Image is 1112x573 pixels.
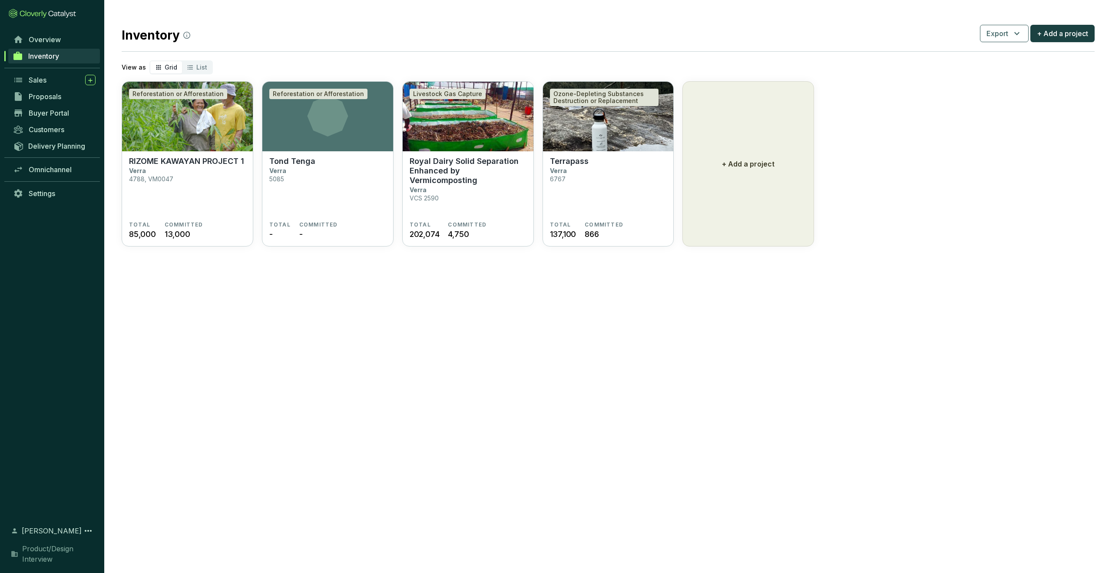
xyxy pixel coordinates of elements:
[410,186,427,193] p: Verra
[28,142,85,150] span: Delivery Planning
[1030,25,1095,42] button: + Add a project
[165,228,190,240] span: 13,000
[9,32,100,47] a: Overview
[986,28,1008,39] span: Export
[29,92,61,101] span: Proposals
[550,221,571,228] span: TOTAL
[262,81,394,247] a: Reforestation or AfforestationTond TengaVerra5085TOTAL-COMMITTED-
[8,49,100,63] a: Inventory
[29,165,72,174] span: Omnichannel
[122,81,253,247] a: RIZOME KAWAYAN PROJECT 1Reforestation or AfforestationRIZOME KAWAYAN PROJECT 1Verra4788, VM0047TO...
[9,139,100,153] a: Delivery Planning
[722,159,774,169] p: + Add a project
[22,543,96,564] span: Product/Design Interview
[29,125,64,134] span: Customers
[410,194,439,202] p: VCS 2590
[165,63,177,71] span: Grid
[122,26,190,44] h2: Inventory
[129,89,227,99] div: Reforestation or Afforestation
[129,221,150,228] span: TOTAL
[129,157,244,166] p: RIZOME KAWAYAN PROJECT 1
[402,81,534,247] a: Royal Dairy Solid Separation Enhanced by VermicompostingLivestock Gas CaptureRoyal Dairy Solid Se...
[682,81,814,247] button: + Add a project
[9,89,100,104] a: Proposals
[129,175,173,183] p: 4788, VM0047
[543,81,674,247] a: TerrapassOzone-Depleting Substances Destruction or ReplacementTerrapassVerra6767TOTAL137,100COMMI...
[196,63,207,71] span: List
[9,186,100,201] a: Settings
[29,189,55,198] span: Settings
[269,221,291,228] span: TOTAL
[410,221,431,228] span: TOTAL
[29,109,69,117] span: Buyer Portal
[9,162,100,177] a: Omnichannel
[448,221,486,228] span: COMMITTED
[585,228,599,240] span: 866
[585,221,623,228] span: COMMITTED
[122,63,146,72] p: View as
[403,82,533,151] img: Royal Dairy Solid Separation Enhanced by Vermicomposting
[550,89,659,106] div: Ozone-Depleting Substances Destruction or Replacement
[550,157,589,166] p: Terrapass
[299,221,338,228] span: COMMITTED
[269,89,367,99] div: Reforestation or Afforestation
[129,228,156,240] span: 85,000
[550,175,566,183] p: 6767
[269,167,286,174] p: Verra
[129,167,146,174] p: Verra
[1037,28,1088,39] span: + Add a project
[269,228,273,240] span: -
[543,82,674,151] img: Terrapass
[22,526,82,536] span: [PERSON_NAME]
[550,167,567,174] p: Verra
[410,157,526,185] p: Royal Dairy Solid Separation Enhanced by Vermicomposting
[149,60,213,74] div: segmented control
[299,228,303,240] span: -
[122,82,253,151] img: RIZOME KAWAYAN PROJECT 1
[269,175,284,183] p: 5085
[410,89,486,99] div: Livestock Gas Capture
[29,76,46,84] span: Sales
[165,221,203,228] span: COMMITTED
[980,25,1029,42] button: Export
[29,35,61,44] span: Overview
[9,106,100,120] a: Buyer Portal
[9,73,100,87] a: Sales
[410,228,440,240] span: 202,074
[448,228,469,240] span: 4,750
[550,228,576,240] span: 137,100
[28,52,59,60] span: Inventory
[9,122,100,137] a: Customers
[269,157,315,166] p: Tond Tenga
